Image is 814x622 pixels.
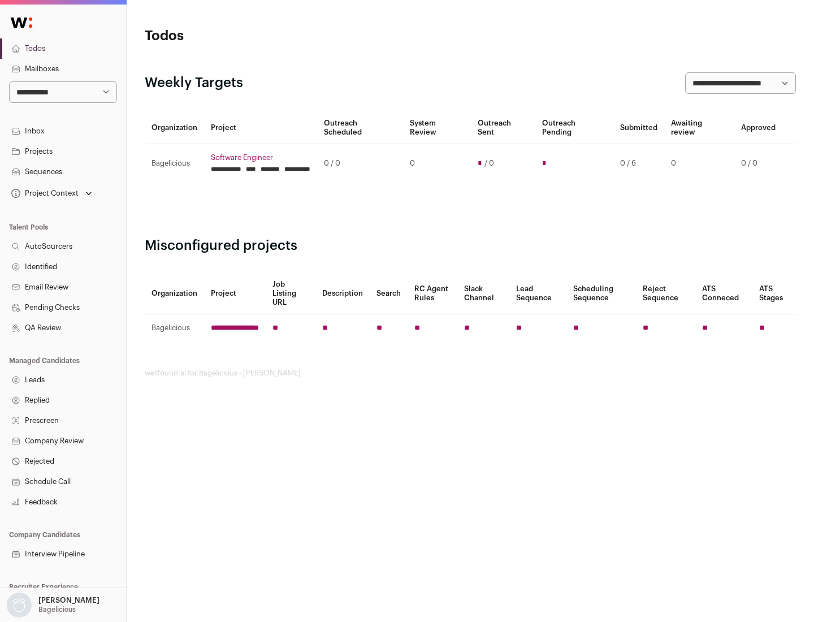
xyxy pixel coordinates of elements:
h2: Misconfigured projects [145,237,796,255]
img: Wellfound [5,11,38,34]
th: Description [315,273,370,314]
th: Job Listing URL [266,273,315,314]
td: Bagelicious [145,144,204,183]
p: Bagelicious [38,605,76,614]
button: Open dropdown [9,185,94,201]
div: Project Context [9,189,79,198]
td: 0 [664,144,734,183]
th: RC Agent Rules [408,273,457,314]
th: Awaiting review [664,112,734,144]
th: Outreach Scheduled [317,112,403,144]
th: Outreach Sent [471,112,536,144]
p: [PERSON_NAME] [38,596,99,605]
th: Submitted [613,112,664,144]
footer: wellfound:ai for Bagelicious - [PERSON_NAME] [145,369,796,378]
h1: Todos [145,27,362,45]
th: Search [370,273,408,314]
th: Organization [145,112,204,144]
h2: Weekly Targets [145,74,243,92]
th: Slack Channel [457,273,509,314]
th: Reject Sequence [636,273,696,314]
th: Approved [734,112,782,144]
th: ATS Conneced [695,273,752,314]
td: 0 / 0 [317,144,403,183]
td: Bagelicious [145,314,204,342]
span: / 0 [484,159,494,168]
a: Software Engineer [211,153,310,162]
th: Organization [145,273,204,314]
img: nopic.png [7,593,32,617]
th: Outreach Pending [535,112,613,144]
th: Lead Sequence [509,273,566,314]
td: 0 [403,144,470,183]
th: Scheduling Sequence [566,273,636,314]
th: Project [204,112,317,144]
th: Project [204,273,266,314]
th: System Review [403,112,470,144]
button: Open dropdown [5,593,102,617]
td: 0 / 6 [613,144,664,183]
th: ATS Stages [752,273,796,314]
td: 0 / 0 [734,144,782,183]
